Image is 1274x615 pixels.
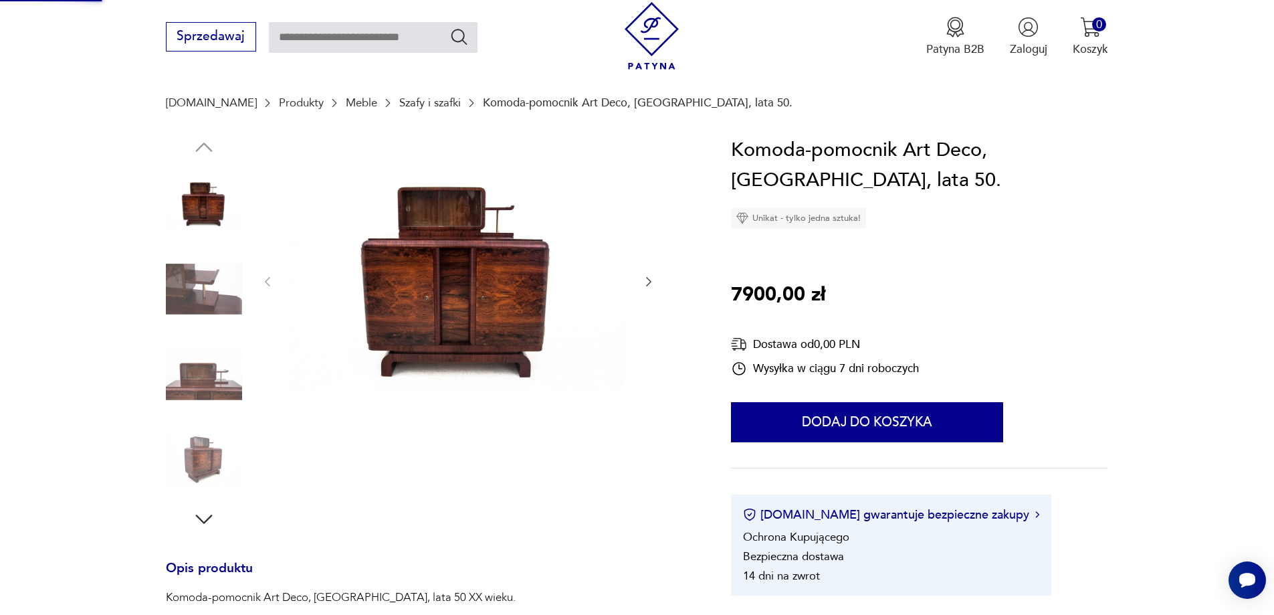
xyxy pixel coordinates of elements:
button: [DOMAIN_NAME] gwarantuje bezpieczne zakupy [743,507,1039,523]
p: Koszyk [1073,41,1108,57]
iframe: Smartsupp widget button [1229,561,1266,599]
a: Szafy i szafki [399,96,461,109]
li: Bezpieczna dostawa [743,549,844,564]
button: Dodaj do koszyka [731,402,1003,442]
p: Zaloguj [1010,41,1047,57]
button: Zaloguj [1010,17,1047,57]
h1: Komoda-pomocnik Art Deco, [GEOGRAPHIC_DATA], lata 50. [731,135,1108,196]
img: Ikona dostawy [731,336,747,353]
div: 0 [1092,17,1106,31]
div: Dostawa od 0,00 PLN [731,336,919,353]
a: Sprzedawaj [166,32,256,43]
button: Sprzedawaj [166,22,256,52]
a: Meble [346,96,377,109]
p: Komoda-pomocnik Art Deco, [GEOGRAPHIC_DATA], lata 50. [483,96,792,109]
li: 14 dni na zwrot [743,568,820,584]
img: Zdjęcie produktu Komoda-pomocnik Art Deco, Polska, lata 50. [166,166,242,242]
img: Ikona diamentu [736,212,748,224]
img: Ikona medalu [945,17,966,37]
p: Komoda-pomocnik Art Deco, [GEOGRAPHIC_DATA], lata 50 XX wieku. [166,590,693,606]
img: Ikona koszyka [1080,17,1101,37]
a: [DOMAIN_NAME] [166,96,257,109]
h3: Opis produktu [166,563,693,590]
p: Patyna B2B [926,41,984,57]
img: Patyna - sklep z meblami i dekoracjami vintage [618,2,685,70]
button: Patyna B2B [926,17,984,57]
p: 7900,00 zł [731,280,825,311]
img: Zdjęcie produktu Komoda-pomocnik Art Deco, Polska, lata 50. [291,135,626,426]
img: Zdjęcie produktu Komoda-pomocnik Art Deco, Polska, lata 50. [166,337,242,413]
button: 0Koszyk [1073,17,1108,57]
img: Ikona strzałki w prawo [1035,511,1039,518]
img: Zdjęcie produktu Komoda-pomocnik Art Deco, Polska, lata 50. [166,251,242,327]
div: Wysyłka w ciągu 7 dni roboczych [731,361,919,377]
img: Ikonka użytkownika [1018,17,1039,37]
div: Unikat - tylko jedna sztuka! [731,208,866,228]
img: Zdjęcie produktu Komoda-pomocnik Art Deco, Polska, lata 50. [166,422,242,498]
img: Ikona certyfikatu [743,508,756,521]
a: Ikona medaluPatyna B2B [926,17,984,57]
li: Ochrona Kupującego [743,529,849,545]
a: Produkty [279,96,324,109]
button: Szukaj [449,27,469,46]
